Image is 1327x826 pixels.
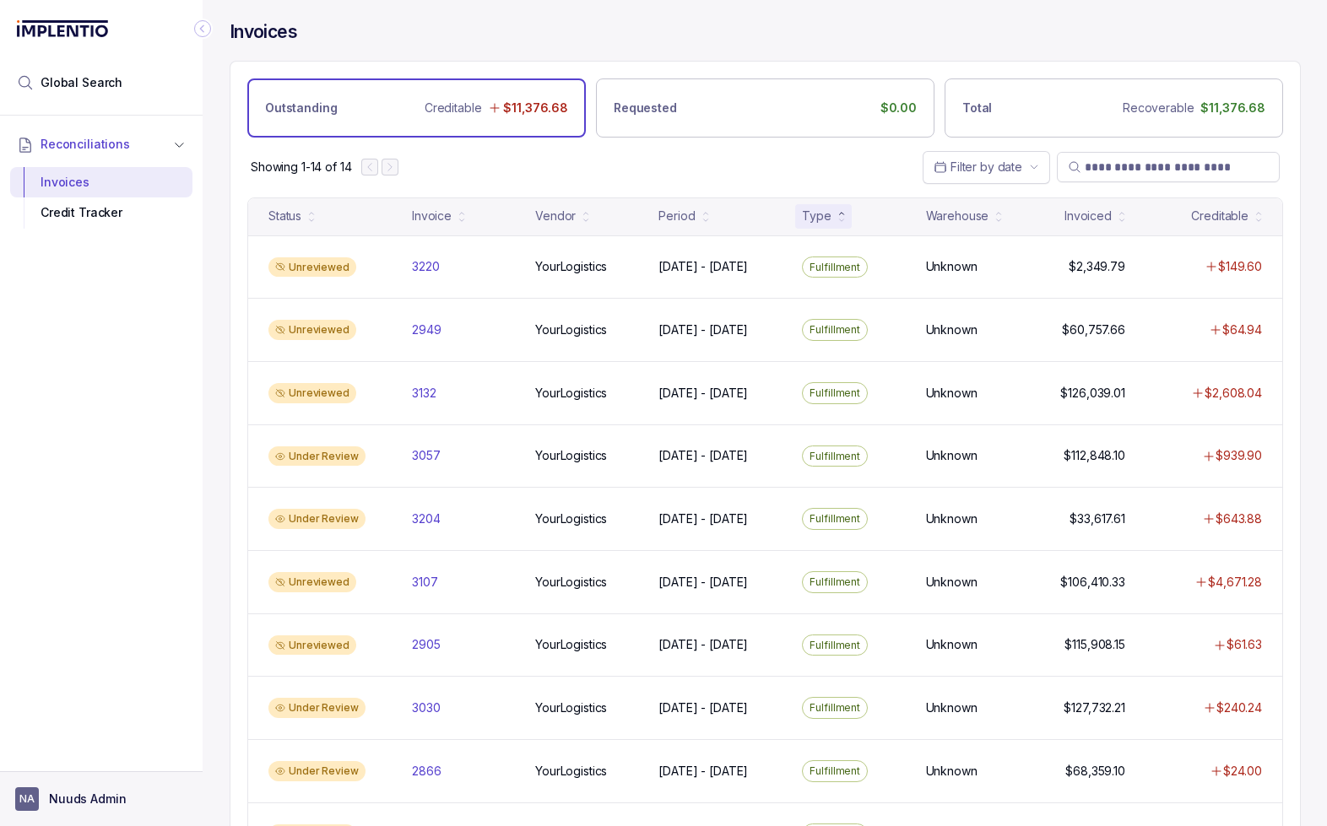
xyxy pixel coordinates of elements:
p: $127,732.21 [1064,699,1124,716]
div: Invoiced [1064,208,1112,224]
p: [DATE] - [DATE] [658,636,748,653]
p: $115,908.15 [1064,636,1124,653]
p: Fulfillment [810,321,860,338]
p: Fulfillment [810,637,860,654]
p: 3057 [412,447,440,464]
p: $240.24 [1216,699,1262,716]
p: YourLogistics [535,574,607,591]
p: [DATE] - [DATE] [658,763,748,780]
p: 2949 [412,321,441,338]
p: Fulfillment [810,574,860,591]
span: Filter by date [951,159,1022,174]
div: Credit Tracker [24,197,179,228]
p: Outstanding [265,100,337,116]
button: Reconciliations [10,126,192,163]
button: Date Range Picker [923,151,1050,183]
p: Unknown [926,447,978,464]
p: Fulfillment [810,763,860,780]
button: User initialsNuuds Admin [15,787,187,811]
p: Unknown [926,763,978,780]
p: Total [962,100,992,116]
p: Fulfillment [810,699,860,716]
p: $11,376.68 [503,100,568,116]
div: Under Review [268,698,366,718]
div: Period [658,208,695,224]
p: Fulfillment [810,259,860,276]
p: 3204 [412,510,440,527]
p: Unknown [926,636,978,653]
p: $112,848.10 [1064,447,1124,464]
p: $939.90 [1216,447,1262,464]
div: Unreviewed [268,257,356,278]
p: $4,671.28 [1208,574,1262,591]
p: $0.00 [880,100,917,116]
div: Invoices [24,167,179,197]
p: $68,359.10 [1065,763,1125,780]
h4: Invoices [230,20,297,44]
p: Requested [614,100,677,116]
p: [DATE] - [DATE] [658,385,748,402]
p: $106,410.33 [1060,574,1124,591]
div: Unreviewed [268,383,356,403]
div: Under Review [268,446,366,467]
p: Unknown [926,699,978,716]
p: 3220 [412,258,439,275]
p: 3132 [412,385,436,402]
p: Unknown [926,258,978,275]
p: Nuuds Admin [49,791,126,807]
p: Unknown [926,574,978,591]
div: Vendor [535,208,576,224]
div: Collapse Icon [192,19,213,39]
p: $24.00 [1223,763,1262,780]
div: Unreviewed [268,320,356,340]
div: Under Review [268,761,366,781]
span: Reconciliations [41,136,130,153]
p: Fulfillment [810,510,860,527]
p: [DATE] - [DATE] [658,574,748,591]
p: $643.88 [1216,510,1262,527]
p: Recoverable [1123,100,1194,116]
div: Invoice [412,208,452,224]
p: Unknown [926,385,978,402]
p: Showing 1-14 of 14 [251,159,351,175]
div: Remaining page entries [251,159,351,175]
p: 2905 [412,636,440,653]
p: Unknown [926,321,978,338]
p: [DATE] - [DATE] [658,510,748,527]
p: $61.63 [1227,636,1262,653]
p: Creditable [425,100,482,116]
div: Creditable [1191,208,1248,224]
p: $60,757.66 [1062,321,1125,338]
p: $33,617.61 [1070,510,1125,527]
div: Reconciliations [10,164,192,232]
p: 3030 [412,699,440,716]
p: [DATE] - [DATE] [658,699,748,716]
p: 3107 [412,574,437,591]
p: [DATE] - [DATE] [658,447,748,464]
p: YourLogistics [535,447,607,464]
p: YourLogistics [535,636,607,653]
p: [DATE] - [DATE] [658,321,748,338]
p: YourLogistics [535,385,607,402]
p: Fulfillment [810,448,860,465]
p: YourLogistics [535,258,607,275]
p: $64.94 [1222,321,1262,338]
div: Status [268,208,301,224]
p: $2,608.04 [1205,385,1262,402]
p: $149.60 [1218,258,1262,275]
p: [DATE] - [DATE] [658,258,748,275]
p: YourLogistics [535,763,607,780]
span: User initials [15,787,39,811]
p: $2,349.79 [1069,258,1125,275]
p: YourLogistics [535,699,607,716]
div: Warehouse [926,208,989,224]
span: Global Search [41,74,122,91]
p: YourLogistics [535,510,607,527]
div: Unreviewed [268,572,356,592]
div: Unreviewed [268,635,356,656]
p: 2866 [412,763,441,780]
div: Type [802,208,831,224]
search: Date Range Picker [934,159,1022,175]
p: Unknown [926,510,978,527]
p: $11,376.68 [1200,100,1265,116]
